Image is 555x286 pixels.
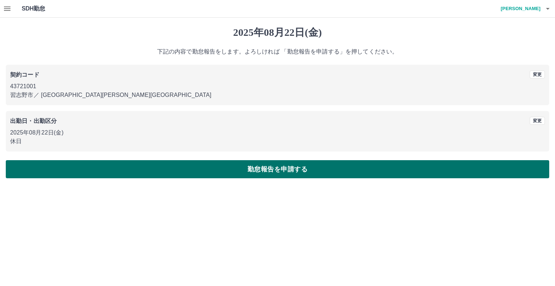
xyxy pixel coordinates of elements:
[530,71,545,78] button: 変更
[10,91,545,99] p: 習志野市 ／ [GEOGRAPHIC_DATA][PERSON_NAME][GEOGRAPHIC_DATA]
[10,118,57,124] b: 出勤日・出勤区分
[6,47,549,56] p: 下記の内容で勤怠報告をします。よろしければ 「勤怠報告を申請する」を押してください。
[530,117,545,125] button: 変更
[10,137,545,146] p: 休日
[10,128,545,137] p: 2025年08月22日(金)
[10,72,39,78] b: 契約コード
[6,26,549,39] h1: 2025年08月22日(金)
[6,160,549,178] button: 勤怠報告を申請する
[10,82,545,91] p: 43721001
